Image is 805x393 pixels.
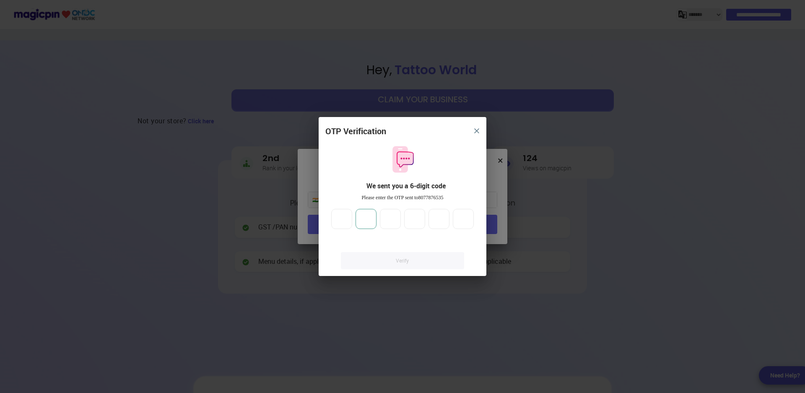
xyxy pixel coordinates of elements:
div: OTP Verification [325,125,386,138]
a: Verify [341,252,464,269]
img: 8zTxi7IzMsfkYqyYgBgfvSHvmzQA9juT1O3mhMgBDT8p5s20zMZ2JbefE1IEBlkXHwa7wAFxGwdILBLhkAAAAASUVORK5CYII= [474,128,479,133]
button: close [469,123,484,138]
img: otpMessageIcon.11fa9bf9.svg [388,145,417,174]
div: Please enter the OTP sent to 8077876535 [325,194,480,201]
div: We sent you a 6-digit code [332,181,480,191]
